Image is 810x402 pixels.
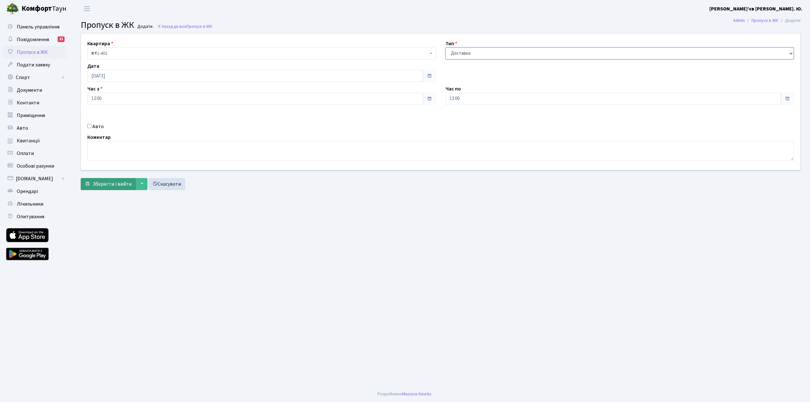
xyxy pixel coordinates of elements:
[17,99,39,106] span: Контакти
[709,5,802,13] a: [PERSON_NAME]’єв [PERSON_NAME]. Ю.
[3,198,66,210] a: Лічильники
[709,5,802,12] b: [PERSON_NAME]’єв [PERSON_NAME]. Ю.
[17,213,44,220] span: Опитування
[22,3,66,14] span: Таун
[87,40,113,47] label: Квартира
[3,172,66,185] a: [DOMAIN_NAME]
[17,87,42,94] span: Документи
[3,210,66,223] a: Опитування
[17,23,59,30] span: Панель управління
[87,133,111,141] label: Коментар
[724,14,810,27] nav: breadcrumb
[402,391,432,397] a: Massive Kinetic
[157,23,212,29] a: Назад до всіхПропуск в ЖК
[17,137,40,144] span: Квитанції
[3,185,66,198] a: Орендарі
[17,150,34,157] span: Оплати
[17,163,54,170] span: Особові рахунки
[17,61,50,68] span: Подати заявку
[79,3,95,14] button: Переключити навігацію
[91,50,97,57] b: КТ
[377,391,433,398] div: Розроблено .
[17,125,28,132] span: Авто
[93,181,132,188] span: Зберегти і вийти
[136,24,154,29] small: Додати .
[3,134,66,147] a: Квитанції
[3,122,66,134] a: Авто
[6,3,19,15] img: logo.png
[17,201,43,207] span: Лічильники
[733,17,745,24] a: Admin
[3,33,66,46] a: Повідомлення21
[3,84,66,96] a: Документи
[22,3,52,14] b: Комфорт
[81,178,136,190] button: Зберегти і вийти
[445,40,457,47] label: Тип
[778,17,801,24] li: Додати
[3,147,66,160] a: Оплати
[3,109,66,122] a: Приміщення
[3,59,66,71] a: Подати заявку
[81,19,134,31] span: Пропуск в ЖК
[58,36,65,42] div: 21
[91,50,428,57] span: <b>КТ</b>&nbsp;&nbsp;&nbsp;&nbsp;1-402
[3,46,66,59] a: Пропуск в ЖК
[186,23,212,29] span: Пропуск в ЖК
[17,36,49,43] span: Повідомлення
[87,85,103,93] label: Час з
[87,47,436,59] span: <b>КТ</b>&nbsp;&nbsp;&nbsp;&nbsp;1-402
[17,49,48,56] span: Пропуск в ЖК
[87,62,99,70] label: Дата
[17,112,45,119] span: Приміщення
[3,21,66,33] a: Панель управління
[3,96,66,109] a: Контакти
[17,188,38,195] span: Орендарі
[148,178,185,190] a: Скасувати
[92,123,104,130] label: Авто
[3,160,66,172] a: Особові рахунки
[751,17,778,24] a: Пропуск в ЖК
[445,85,461,93] label: Час по
[3,71,66,84] a: Спорт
